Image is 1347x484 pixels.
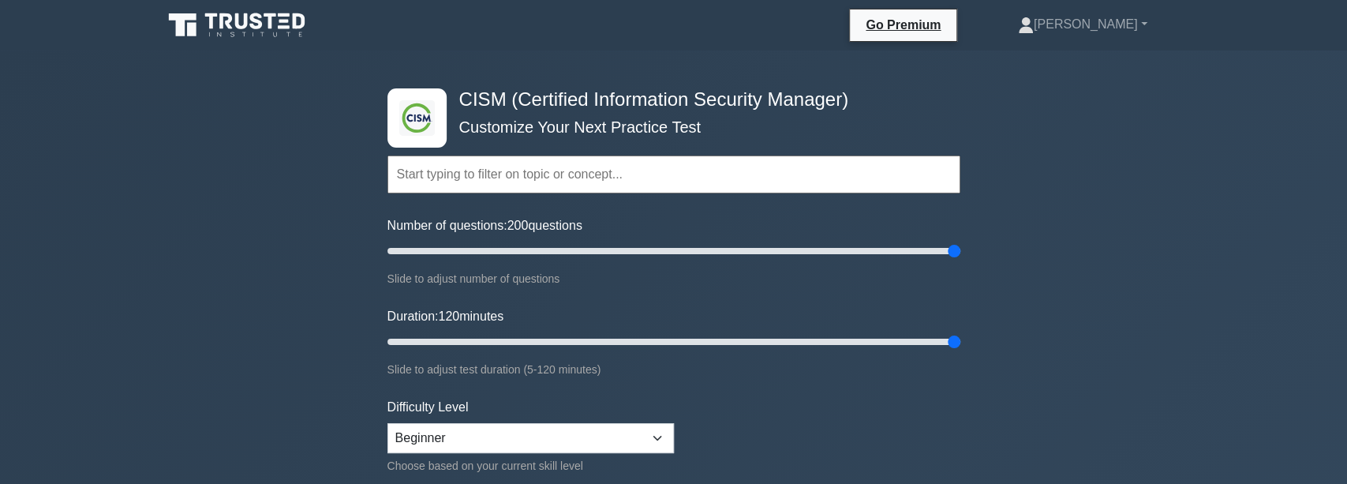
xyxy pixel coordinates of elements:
input: Start typing to filter on topic or concept... [387,156,960,193]
div: Choose based on your current skill level [387,456,674,475]
div: Slide to adjust test duration (5-120 minutes) [387,360,960,379]
h4: CISM (Certified Information Security Manager) [453,88,883,111]
label: Duration: minutes [387,307,504,326]
div: Slide to adjust number of questions [387,269,960,288]
a: Go Premium [856,15,950,35]
label: Number of questions: questions [387,216,582,235]
a: [PERSON_NAME] [980,9,1185,40]
label: Difficulty Level [387,398,469,417]
span: 120 [438,310,459,323]
span: 200 [507,219,529,232]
